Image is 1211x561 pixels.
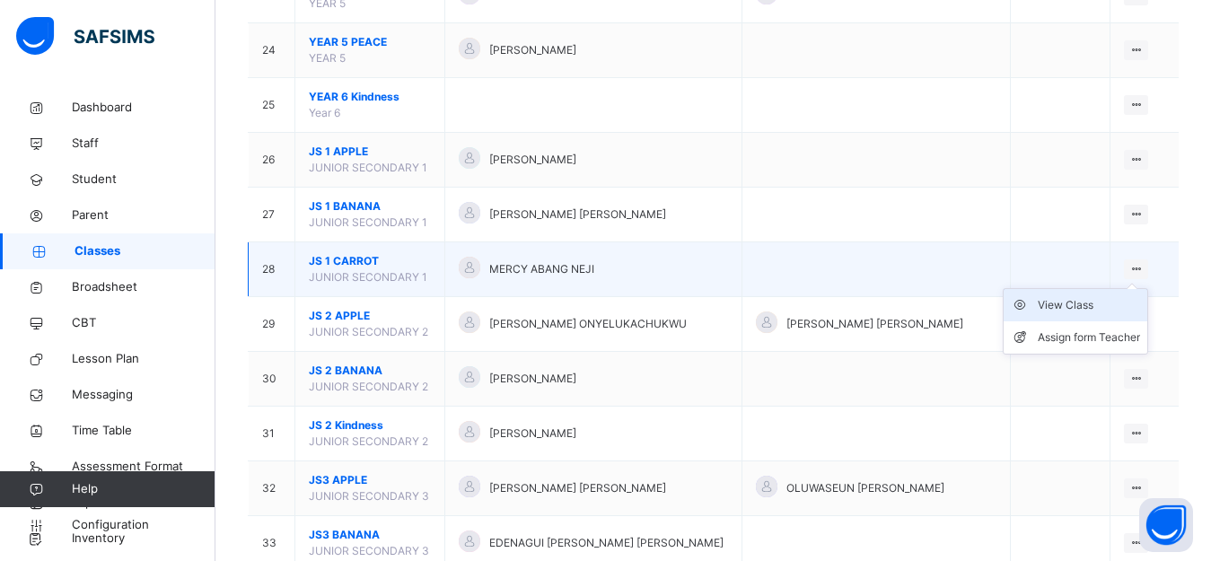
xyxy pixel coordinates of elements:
[489,535,724,551] span: EDENAGUI [PERSON_NAME] [PERSON_NAME]
[489,371,576,387] span: [PERSON_NAME]
[72,314,215,332] span: CBT
[16,17,154,55] img: safsims
[786,316,963,332] span: [PERSON_NAME] [PERSON_NAME]
[249,188,295,242] td: 27
[309,417,431,434] span: JS 2 Kindness
[489,316,687,332] span: [PERSON_NAME] ONYELUKACHUKWU
[72,278,215,296] span: Broadsheet
[309,434,428,448] span: JUNIOR SECONDARY 2
[309,161,427,174] span: JUNIOR SECONDARY 1
[249,297,295,352] td: 29
[72,135,215,153] span: Staff
[72,171,215,188] span: Student
[72,516,215,534] span: Configuration
[309,270,427,284] span: JUNIOR SECONDARY 1
[309,253,431,269] span: JS 1 CARROT
[309,380,428,393] span: JUNIOR SECONDARY 2
[309,544,429,557] span: JUNIOR SECONDARY 3
[72,99,215,117] span: Dashboard
[309,89,431,105] span: YEAR 6 Kindness
[1139,498,1193,552] button: Open asap
[309,363,431,379] span: JS 2 BANANA
[72,350,215,368] span: Lesson Plan
[309,215,427,229] span: JUNIOR SECONDARY 1
[309,144,431,160] span: JS 1 APPLE
[786,480,944,496] span: OLUWASEUN [PERSON_NAME]
[72,206,215,224] span: Parent
[72,422,215,440] span: Time Table
[309,34,431,50] span: YEAR 5 PEACE
[309,527,431,543] span: JS3 BANANA
[489,206,666,223] span: [PERSON_NAME] [PERSON_NAME]
[72,480,215,498] span: Help
[249,23,295,78] td: 24
[1038,329,1140,346] div: Assign form Teacher
[249,407,295,461] td: 31
[249,242,295,297] td: 28
[309,489,429,503] span: JUNIOR SECONDARY 3
[309,308,431,324] span: JS 2 APPLE
[309,472,431,488] span: JS3 APPLE
[249,78,295,133] td: 25
[75,242,215,260] span: Classes
[489,480,666,496] span: [PERSON_NAME] [PERSON_NAME]
[489,152,576,168] span: [PERSON_NAME]
[309,198,431,215] span: JS 1 BANANA
[72,386,215,404] span: Messaging
[489,425,576,442] span: [PERSON_NAME]
[309,325,428,338] span: JUNIOR SECONDARY 2
[489,42,576,58] span: [PERSON_NAME]
[1038,296,1140,314] div: View Class
[72,458,215,476] span: Assessment Format
[249,461,295,516] td: 32
[249,133,295,188] td: 26
[489,261,594,277] span: MERCY ABANG NEJI
[309,106,340,119] span: Year 6
[249,352,295,407] td: 30
[309,51,346,65] span: YEAR 5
